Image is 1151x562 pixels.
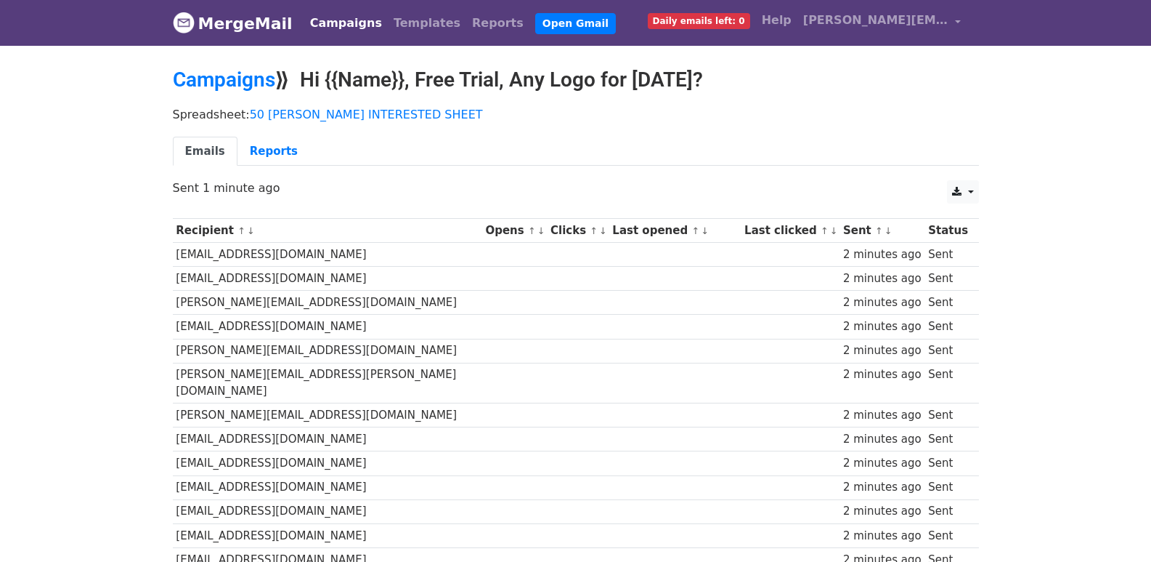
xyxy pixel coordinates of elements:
div: 2 minutes ago [843,270,922,287]
a: Reports [237,137,310,166]
td: Sent [924,291,971,315]
td: [EMAIL_ADDRESS][DOMAIN_NAME] [173,427,482,451]
a: ↑ [590,225,598,236]
td: [EMAIL_ADDRESS][DOMAIN_NAME] [173,315,482,339]
td: [PERSON_NAME][EMAIL_ADDRESS][DOMAIN_NAME] [173,291,482,315]
img: MergeMail logo [173,12,195,33]
p: Spreadsheet: [173,107,979,122]
a: MergeMail [173,8,293,39]
th: Clicks [547,219,609,243]
a: ↑ [875,225,883,236]
td: [EMAIL_ADDRESS][DOMAIN_NAME] [173,475,482,499]
a: ↓ [830,225,838,236]
td: [EMAIL_ADDRESS][DOMAIN_NAME] [173,523,482,547]
a: Campaigns [173,68,275,92]
td: Sent [924,267,971,291]
a: ↓ [537,225,545,236]
div: 2 minutes ago [843,431,922,448]
div: 2 minutes ago [843,318,922,335]
span: [PERSON_NAME][EMAIL_ADDRESS][DOMAIN_NAME] [803,12,948,29]
td: Sent [924,475,971,499]
div: 2 minutes ago [843,503,922,520]
div: 2 minutes ago [843,407,922,424]
td: [EMAIL_ADDRESS][DOMAIN_NAME] [173,499,482,523]
td: Sent [924,499,971,523]
td: [EMAIL_ADDRESS][DOMAIN_NAME] [173,267,482,291]
a: Reports [466,9,529,38]
a: 50 [PERSON_NAME] INTERESTED SHEET [250,108,483,121]
td: [PERSON_NAME][EMAIL_ADDRESS][DOMAIN_NAME] [173,339,482,363]
a: ↑ [237,225,245,236]
div: 2 minutes ago [843,246,922,263]
a: Daily emails left: 0 [642,6,756,35]
h2: ⟫ Hi {{Name}}, Free Trial, Any Logo for [DATE]? [173,68,979,92]
td: [PERSON_NAME][EMAIL_ADDRESS][DOMAIN_NAME] [173,404,482,427]
th: Last clicked [741,219,839,243]
td: Sent [924,427,971,451]
div: 2 minutes ago [843,342,922,359]
a: [PERSON_NAME][EMAIL_ADDRESS][DOMAIN_NAME] [797,6,967,40]
th: Sent [839,219,924,243]
div: 2 minutes ago [843,528,922,545]
td: [EMAIL_ADDRESS][DOMAIN_NAME] [173,451,482,475]
td: [PERSON_NAME][EMAIL_ADDRESS][PERSON_NAME][DOMAIN_NAME] [173,363,482,404]
div: 2 minutes ago [843,294,922,311]
a: ↓ [247,225,255,236]
a: Campaigns [304,9,388,38]
a: Open Gmail [535,13,616,34]
a: ↑ [821,225,829,236]
td: Sent [924,523,971,547]
a: ↑ [691,225,699,236]
td: Sent [924,243,971,267]
td: [EMAIL_ADDRESS][DOMAIN_NAME] [173,243,482,267]
th: Last opened [609,219,741,243]
a: ↓ [701,225,709,236]
th: Opens [482,219,548,243]
div: 2 minutes ago [843,479,922,496]
td: Sent [924,315,971,339]
span: Daily emails left: 0 [648,13,750,29]
a: ↓ [884,225,892,236]
td: Sent [924,363,971,404]
a: Help [756,6,797,35]
div: 2 minutes ago [843,366,922,383]
a: Emails [173,137,237,166]
a: Templates [388,9,466,38]
td: Sent [924,339,971,363]
td: Sent [924,404,971,427]
p: Sent 1 minute ago [173,180,979,196]
a: ↓ [599,225,607,236]
td: Sent [924,451,971,475]
a: ↑ [528,225,536,236]
div: 2 minutes ago [843,455,922,472]
th: Recipient [173,219,482,243]
th: Status [924,219,971,243]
